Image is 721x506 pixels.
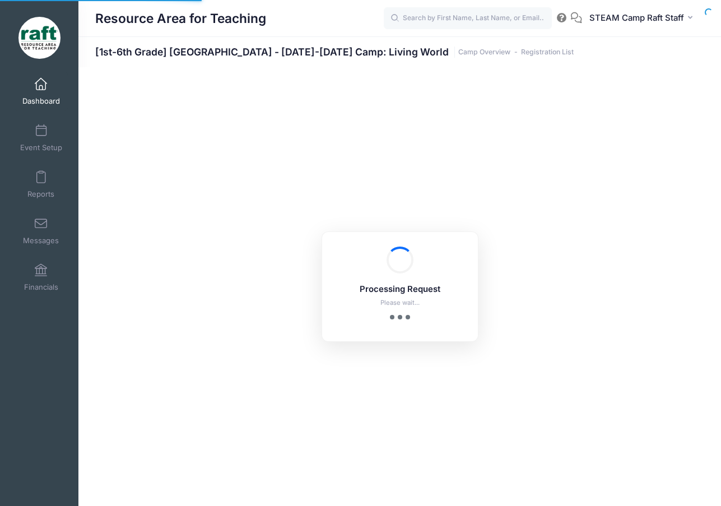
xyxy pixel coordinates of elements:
a: Reports [15,165,68,204]
a: Registration List [521,48,574,57]
span: Event Setup [20,143,62,152]
p: Please wait... [337,298,463,308]
span: Messages [23,236,59,245]
input: Search by First Name, Last Name, or Email... [384,7,552,30]
h1: Resource Area for Teaching [95,6,266,31]
button: STEAM Camp Raft Staff [582,6,704,31]
a: Financials [15,258,68,297]
h1: [1st-6th Grade] [GEOGRAPHIC_DATA] - [DATE]-[DATE] Camp: Living World [95,46,574,58]
a: Dashboard [15,72,68,111]
img: Resource Area for Teaching [18,17,61,59]
span: STEAM Camp Raft Staff [589,12,684,24]
span: Financials [24,282,58,292]
span: Reports [27,189,54,199]
a: Messages [15,211,68,250]
span: Dashboard [22,96,60,106]
h5: Processing Request [337,285,463,295]
a: Event Setup [15,118,68,157]
a: Camp Overview [458,48,510,57]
